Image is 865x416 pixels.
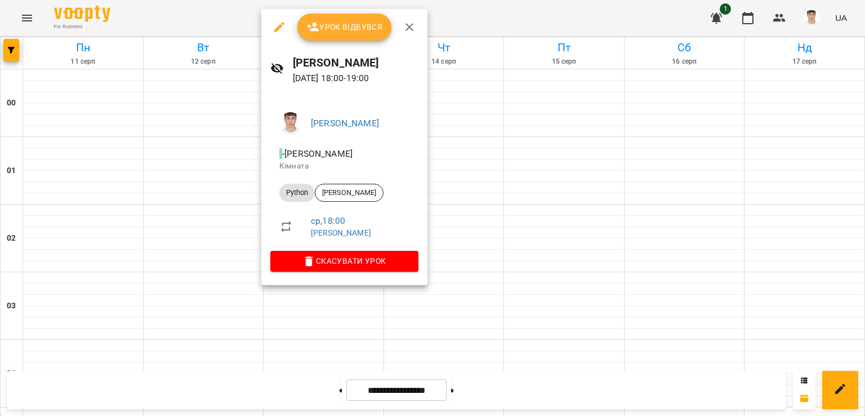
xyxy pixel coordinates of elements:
span: Скасувати Урок [279,254,409,268]
div: [PERSON_NAME] [315,184,384,202]
p: [DATE] 18:00 - 19:00 [293,72,418,85]
button: Скасувати Урок [270,251,418,271]
h6: [PERSON_NAME] [293,54,418,72]
a: [PERSON_NAME] [311,118,379,129]
span: [PERSON_NAME] [315,188,383,198]
span: Python [279,188,315,198]
p: Кімната [279,161,409,172]
a: ср , 18:00 [311,215,345,226]
a: [PERSON_NAME] [311,228,371,237]
button: Урок відбувся [297,14,392,41]
img: 8fe045a9c59afd95b04cf3756caf59e6.jpg [279,112,302,135]
span: - [PERSON_NAME] [279,148,355,159]
span: Урок відбувся [306,20,383,34]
